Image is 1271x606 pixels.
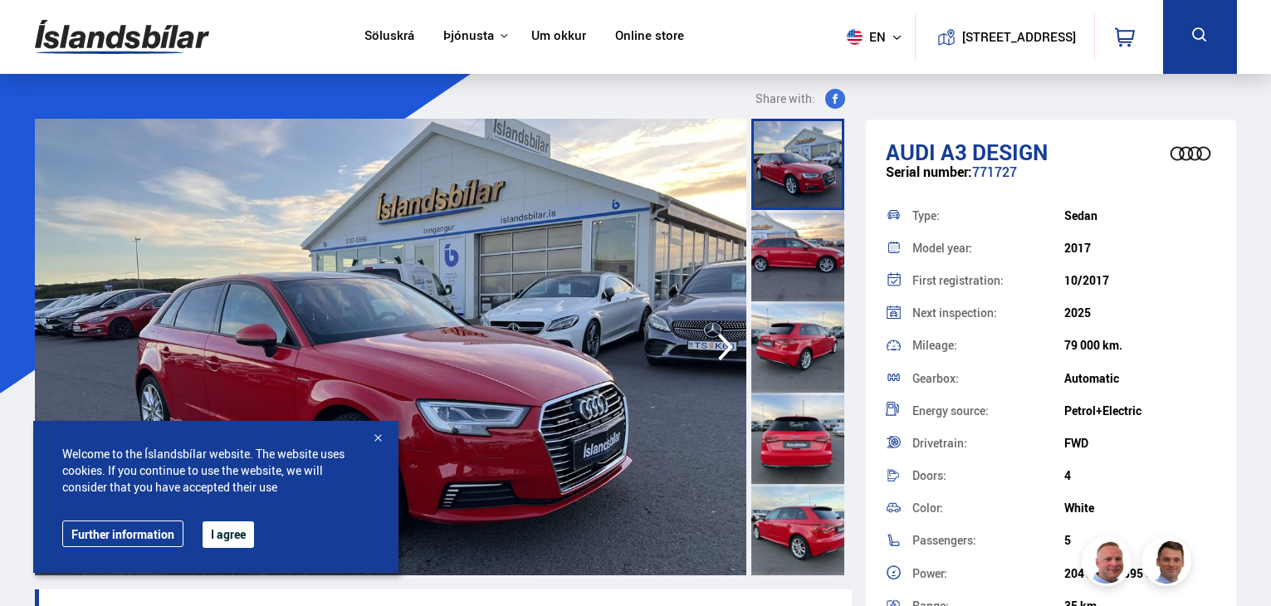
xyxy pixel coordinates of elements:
div: 5 [1064,534,1216,547]
img: G0Ugv5HjCgRt.svg [35,10,209,64]
div: 2025 [1064,306,1216,320]
span: Serial number: [886,163,972,181]
div: 4 [1064,469,1216,482]
span: en [840,29,882,45]
div: Gearbox: [912,373,1064,384]
a: Further information [62,520,183,547]
div: White [1064,501,1216,515]
a: Söluskrá [364,28,414,46]
div: First registration: [912,275,1064,286]
img: FbJEzSuNWCJXmdc-.webp [1144,539,1194,589]
button: I agree [203,521,254,548]
span: A3 DESIGN [941,137,1048,167]
div: FWD [1064,437,1216,450]
div: 10/2017 [1064,274,1216,287]
div: Sedan [1064,209,1216,222]
div: 79 000 km. [1064,339,1216,352]
span: Audi [886,137,936,167]
button: Þjónusta [443,28,494,44]
div: Next inspection: [912,307,1064,319]
div: Model year: [912,242,1064,254]
div: Passengers: [912,535,1064,546]
div: Mileage: [912,340,1064,351]
img: brand logo [1157,128,1224,179]
img: siFngHWaQ9KaOqBr.png [1084,539,1134,589]
div: Energy source: [912,405,1064,417]
div: 204 hö. / 1.395 cc. [1064,567,1216,580]
img: svg+xml;base64,PHN2ZyB4bWxucz0iaHR0cDovL3d3dy53My5vcmcvMjAwMC9zdmciIHdpZHRoPSI1MTIiIGhlaWdodD0iNT... [847,29,863,45]
button: Share with: [749,89,852,109]
div: Power: [912,568,1064,579]
a: Um okkur [531,28,586,46]
a: Online store [615,28,684,46]
div: Petrol+Electric [1064,404,1216,418]
div: Automatic [1064,372,1216,385]
div: Type: [912,210,1064,222]
a: [STREET_ADDRESS] [924,13,1085,61]
img: 1307374.jpeg [35,119,746,575]
button: [STREET_ADDRESS] [969,30,1070,44]
button: en [840,12,915,61]
span: Share with: [755,89,815,109]
div: Color: [912,502,1064,514]
div: 2017 [1064,242,1216,255]
div: Drivetrain: [912,437,1064,449]
div: 771727 [886,164,1217,197]
span: Welcome to the Íslandsbílar website. The website uses cookies. If you continue to use the website... [62,446,369,496]
div: Doors: [912,470,1064,481]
